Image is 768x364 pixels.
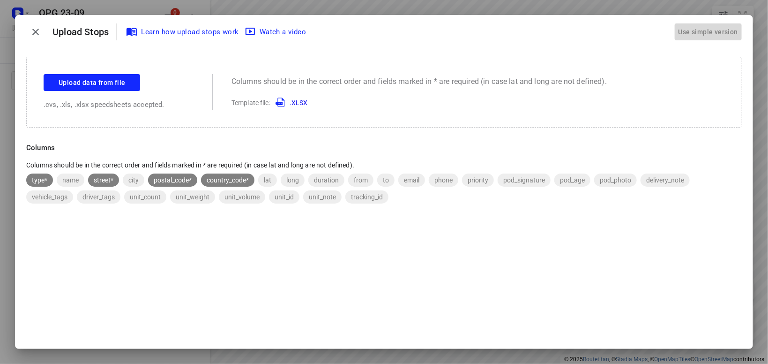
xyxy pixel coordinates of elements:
[308,176,344,184] span: duration
[258,176,277,184] span: lat
[269,193,299,201] span: unit_id
[276,97,287,108] img: XLSX
[44,99,194,110] p: .cvs, .xls, .xlsx speedsheets accepted.
[57,176,84,184] span: name
[377,176,395,184] span: to
[462,176,494,184] span: priority
[26,176,53,184] span: type*
[303,193,342,201] span: unit_note
[677,24,740,40] div: Use simple version
[231,76,607,87] p: Columns should be in the correct order and fields marked in * are required (in case lat and long ...
[77,193,120,201] span: driver_tags
[59,77,125,89] span: Upload data from file
[26,160,742,170] p: Columns should be in the correct order and fields marked in * are required (in case lat and long ...
[148,176,197,184] span: postal_code*
[345,193,388,201] span: tracking_id
[675,23,742,41] button: Use simple version
[281,176,305,184] span: long
[44,74,140,91] button: Upload data from file
[201,176,254,184] span: country_code*
[641,176,690,184] span: delivery_note
[272,99,308,106] a: .XLSX
[398,176,425,184] span: email
[26,193,73,201] span: vehicle_tags
[88,176,119,184] span: street*
[498,176,551,184] span: pod_signature
[123,176,144,184] span: city
[429,176,458,184] span: phone
[243,23,310,40] button: Watch a video
[170,193,215,201] span: unit_weight
[52,25,116,39] p: Upload Stops
[246,26,306,38] span: Watch a video
[348,176,373,184] span: from
[554,176,590,184] span: pod_age
[124,23,243,40] a: Learn how upload stops work
[594,176,637,184] span: pod_photo
[128,26,239,38] span: Learn how upload stops work
[26,143,742,153] p: Columns
[124,193,166,201] span: unit_count
[231,97,607,108] p: Template file:
[219,193,265,201] span: unit_volume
